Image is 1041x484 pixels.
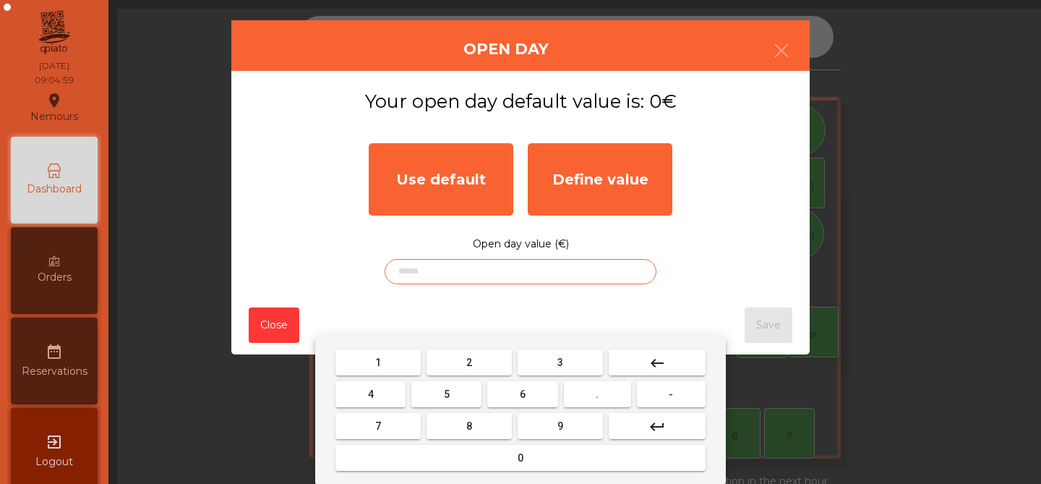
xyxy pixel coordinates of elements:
span: . [596,389,599,400]
span: 3 [557,357,563,368]
label: Open day value (€) [473,234,569,254]
span: 2 [466,357,472,368]
h3: Your open day default value is: 0€ [260,88,781,114]
span: 0 [518,452,523,464]
h4: Open Day [463,38,549,60]
mat-icon: keyboard_return [648,418,666,436]
span: 1 [375,357,381,368]
span: 9 [557,420,563,432]
button: Close [249,307,299,343]
span: 6 [520,389,526,400]
div: Define value [528,143,672,216]
span: 7 [375,420,381,432]
span: 8 [466,420,472,432]
div: Use default [369,143,513,216]
span: 4 [368,389,374,400]
mat-icon: keyboard_backspace [648,354,666,372]
span: 5 [444,389,450,400]
span: - [669,389,673,400]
